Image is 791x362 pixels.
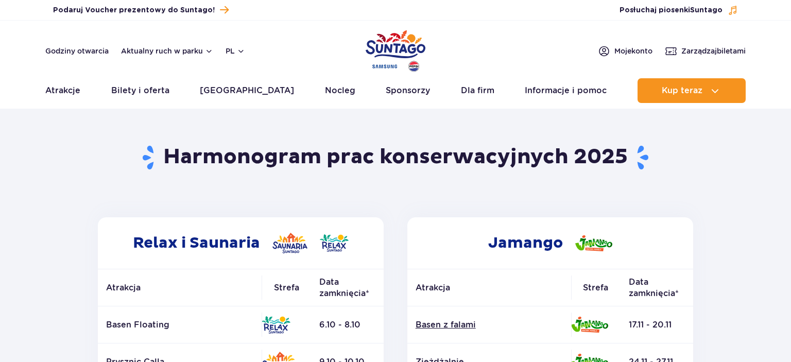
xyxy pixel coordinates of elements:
a: Godziny otwarcia [45,46,109,56]
td: 17.11 - 20.11 [621,306,693,343]
img: Relax [320,234,349,252]
h2: Relax i Saunaria [98,217,384,269]
p: Basen Floating [106,319,253,331]
img: Saunaria [272,233,307,253]
a: Nocleg [325,78,355,103]
span: Podaruj Voucher prezentowy do Suntago! [53,5,215,15]
a: Basen z falami [416,319,563,331]
a: [GEOGRAPHIC_DATA] [200,78,294,103]
a: Sponsorzy [386,78,430,103]
button: Kup teraz [638,78,746,103]
th: Data zamknięcia* [621,269,693,306]
h1: Harmonogram prac konserwacyjnych 2025 [94,144,697,171]
span: Zarządzaj biletami [681,46,746,56]
a: Informacje i pomoc [525,78,607,103]
th: Data zamknięcia* [311,269,384,306]
span: Suntago [690,7,723,14]
img: Jamango [571,317,608,333]
a: Park of Poland [366,26,425,73]
span: Posłuchaj piosenki [620,5,723,15]
a: Zarządzajbiletami [665,45,746,57]
a: Atrakcje [45,78,80,103]
img: Jamango [575,235,612,251]
a: Podaruj Voucher prezentowy do Suntago! [53,3,229,17]
button: Posłuchaj piosenkiSuntago [620,5,738,15]
th: Strefa [571,269,621,306]
a: Bilety i oferta [111,78,169,103]
th: Atrakcja [407,269,571,306]
a: Mojekonto [598,45,652,57]
h2: Jamango [407,217,693,269]
span: Moje konto [614,46,652,56]
th: Atrakcja [98,269,262,306]
button: Aktualny ruch w parku [121,47,213,55]
a: Dla firm [461,78,494,103]
th: Strefa [262,269,311,306]
span: Kup teraz [662,86,702,95]
td: 6.10 - 8.10 [311,306,384,343]
button: pl [226,46,245,56]
img: Relax [262,316,290,334]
